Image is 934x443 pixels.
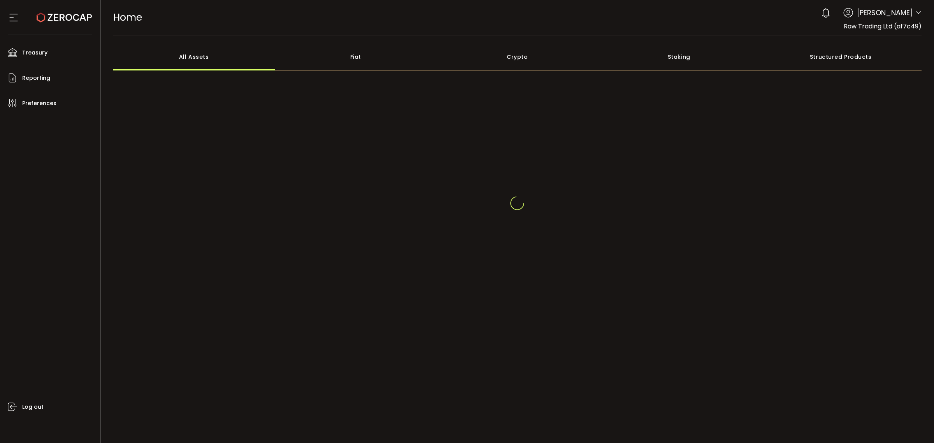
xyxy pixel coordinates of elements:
[22,401,44,413] span: Log out
[22,98,56,109] span: Preferences
[113,43,275,70] div: All Assets
[22,47,47,58] span: Treasury
[437,43,599,70] div: Crypto
[22,72,50,84] span: Reporting
[760,43,922,70] div: Structured Products
[598,43,760,70] div: Staking
[857,7,913,18] span: [PERSON_NAME]
[275,43,437,70] div: Fiat
[113,11,142,24] span: Home
[844,22,922,31] span: Raw Trading Ltd (af7c49)
[895,406,934,443] iframe: Chat Widget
